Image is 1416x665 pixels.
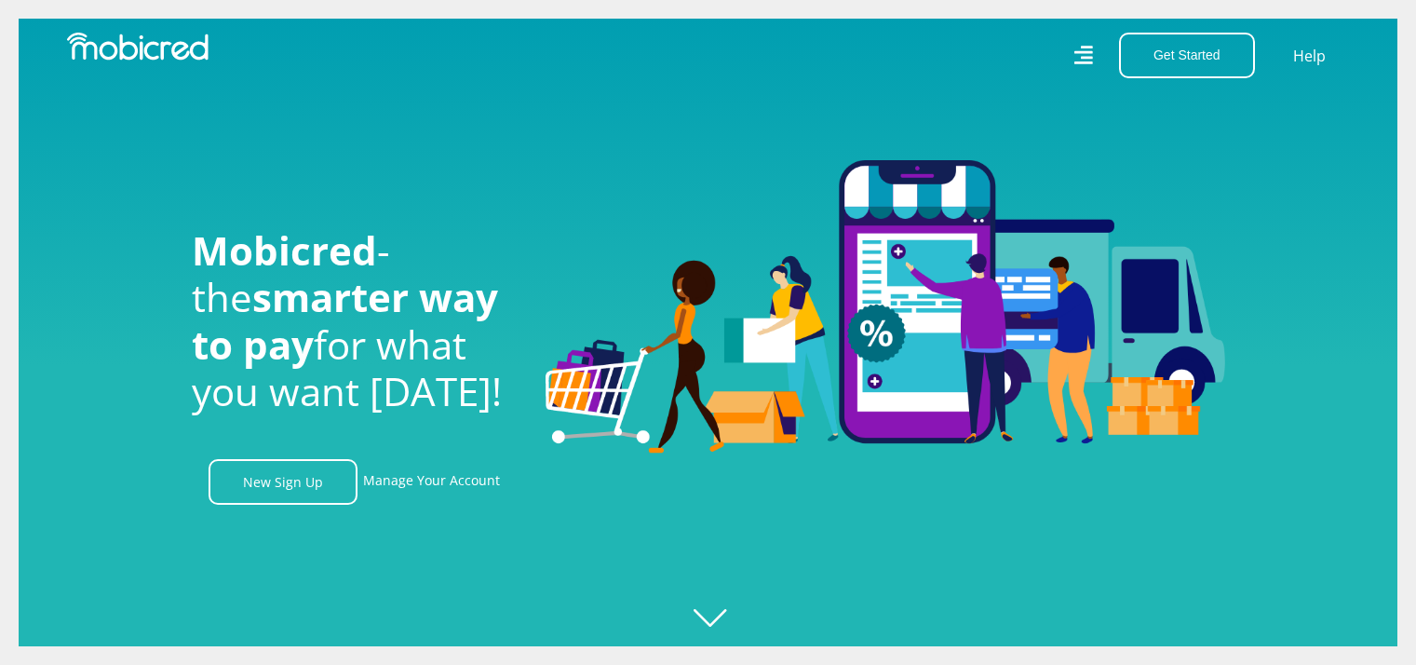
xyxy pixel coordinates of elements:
img: Welcome to Mobicred [546,160,1225,455]
span: smarter way to pay [192,270,498,370]
a: New Sign Up [209,459,357,505]
span: Mobicred [192,224,377,277]
img: Mobicred [67,33,209,61]
h1: - the for what you want [DATE]! [192,227,518,415]
button: Get Started [1119,33,1255,78]
a: Manage Your Account [363,459,500,505]
a: Help [1292,44,1327,68]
